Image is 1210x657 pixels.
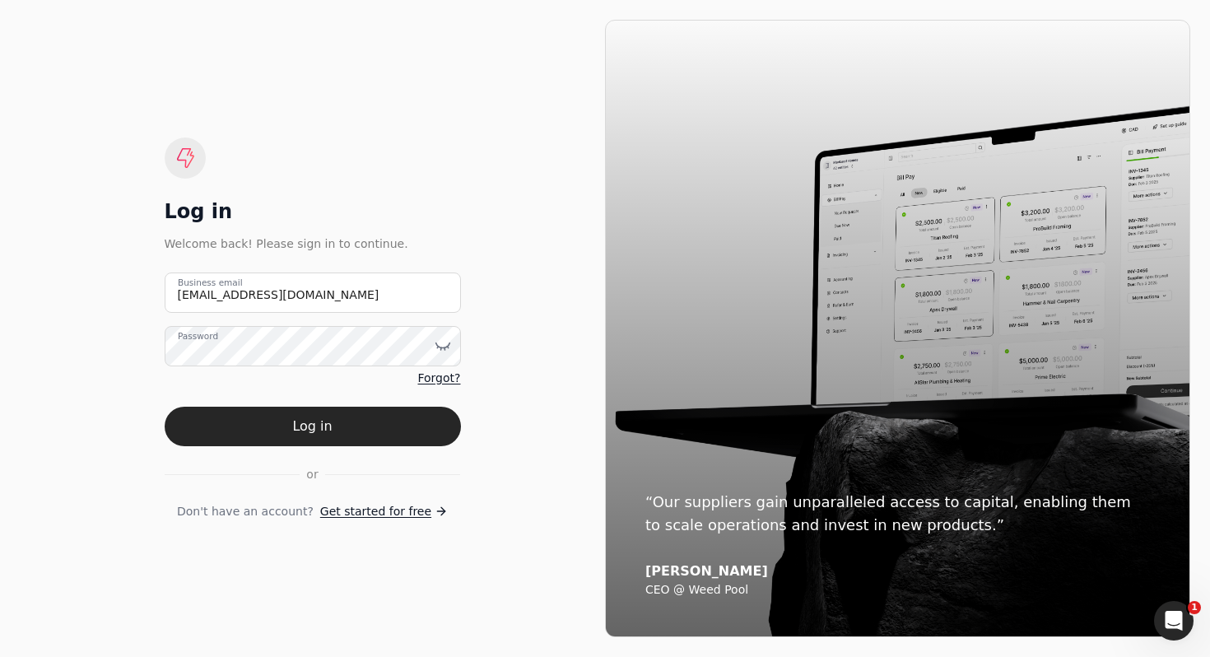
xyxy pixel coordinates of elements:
div: Welcome back! Please sign in to continue. [165,235,461,253]
a: Get started for free [320,503,448,520]
span: Get started for free [320,503,431,520]
div: CEO @ Weed Pool [645,583,1150,598]
label: Business email [178,276,243,289]
span: 1 [1188,601,1201,614]
div: “Our suppliers gain unparalleled access to capital, enabling them to scale operations and invest ... [645,491,1150,537]
div: Log in [165,198,461,225]
div: [PERSON_NAME] [645,563,1150,580]
a: Forgot? [417,370,460,387]
iframe: Intercom live chat [1154,601,1194,641]
label: Password [178,329,218,342]
button: Log in [165,407,461,446]
span: or [306,466,318,483]
span: Don't have an account? [177,503,314,520]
